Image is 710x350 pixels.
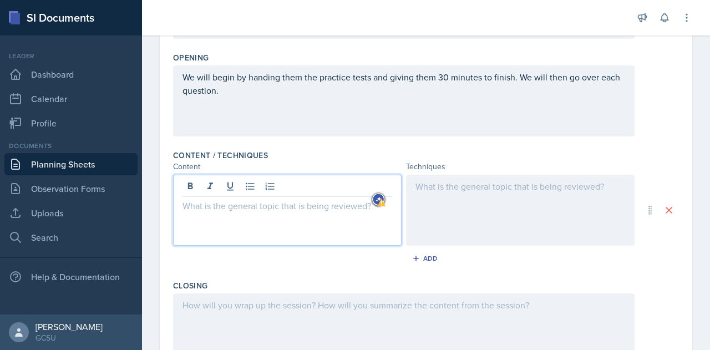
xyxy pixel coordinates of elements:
[4,153,138,175] a: Planning Sheets
[4,266,138,288] div: Help & Documentation
[4,63,138,85] a: Dashboard
[408,250,444,267] button: Add
[4,177,138,200] a: Observation Forms
[4,226,138,248] a: Search
[4,51,138,61] div: Leader
[414,254,438,263] div: Add
[173,150,268,161] label: Content / Techniques
[173,52,209,63] label: Opening
[35,321,103,332] div: [PERSON_NAME]
[182,70,625,97] p: We will begin by handing them the practice tests and giving them 30 minutes to finish. We will th...
[4,202,138,224] a: Uploads
[173,161,402,173] div: Content
[406,161,635,173] div: Techniques
[35,332,103,343] div: GCSU
[173,280,207,291] label: Closing
[4,141,138,151] div: Documents
[4,112,138,134] a: Profile
[4,88,138,110] a: Calendar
